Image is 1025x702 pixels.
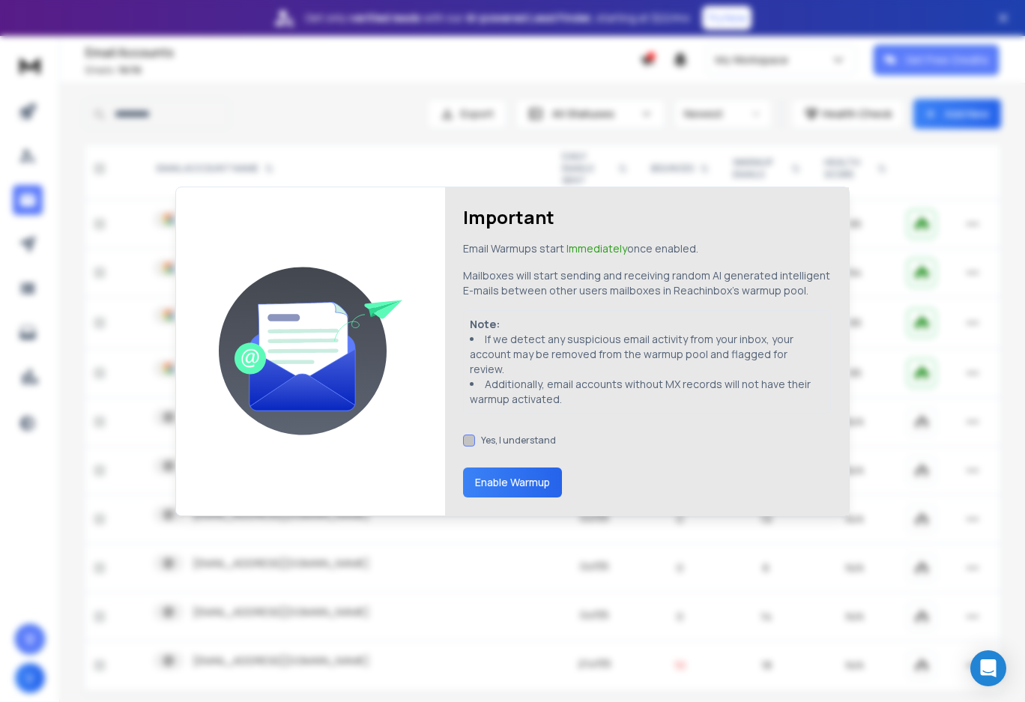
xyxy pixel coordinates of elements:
div: Open Intercom Messenger [970,650,1006,686]
p: Mailboxes will start sending and receiving random AI generated intelligent E-mails between other ... [463,268,831,298]
h1: Important [463,205,554,229]
button: Enable Warmup [463,468,562,497]
p: Note: [470,317,824,332]
span: Immediately [566,241,627,255]
label: Yes, I understand [481,435,556,447]
li: Additionally, email accounts without MX records will not have their warmup activated. [470,377,824,407]
li: If we detect any suspicious email activity from your inbox, your account may be removed from the ... [470,332,824,377]
p: Email Warmups start once enabled. [463,241,698,256]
